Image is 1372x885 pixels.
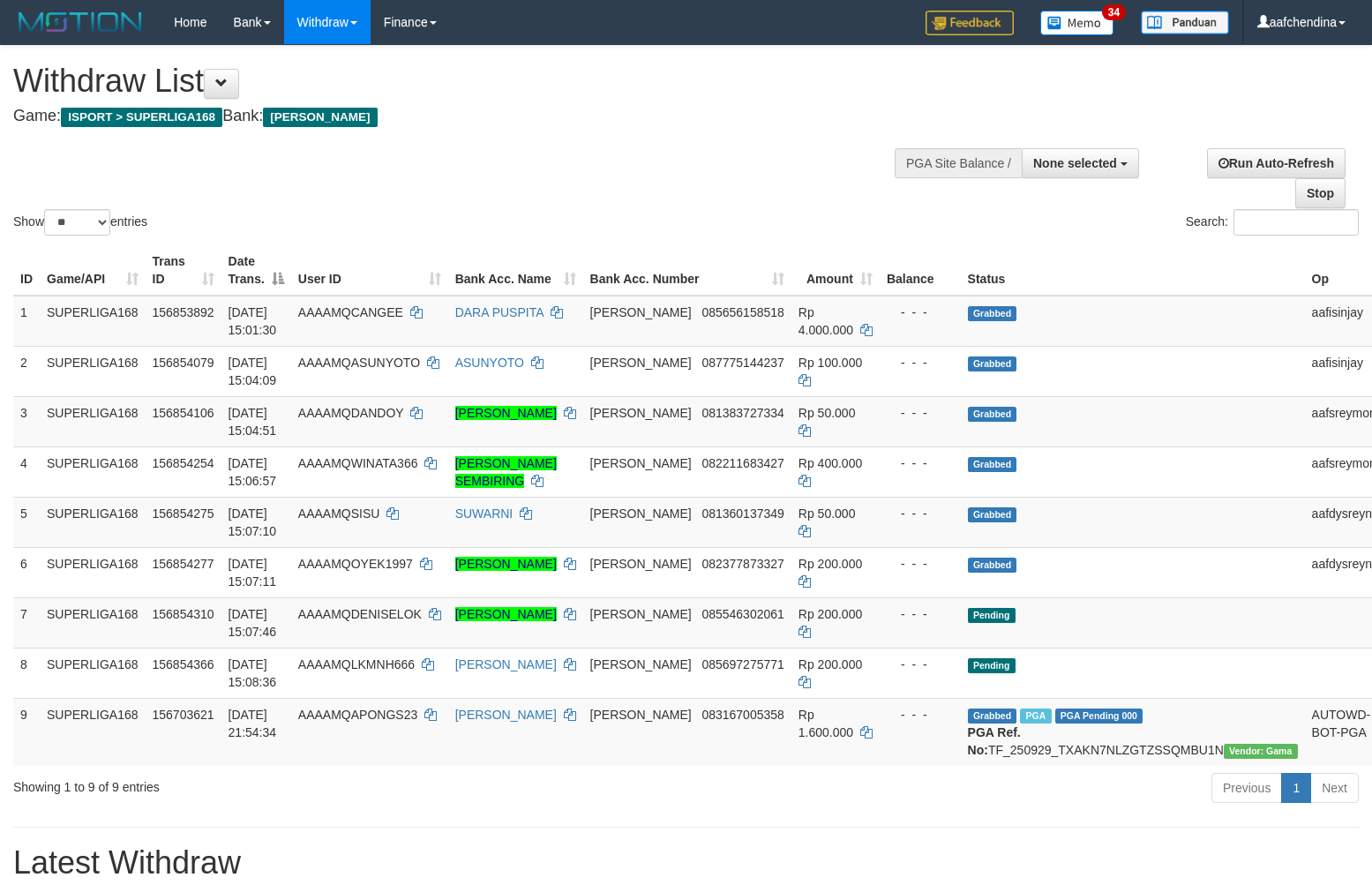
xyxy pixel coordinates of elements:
[40,648,146,698] td: SUPERLIGA168
[798,356,862,370] span: Rp 100.000
[887,454,954,472] div: - - -
[1186,209,1359,236] label: Search:
[798,305,853,337] span: Rp 4.000.000
[880,245,961,296] th: Balance
[968,608,1016,623] span: Pending
[887,706,954,724] div: - - -
[968,558,1017,573] span: Grabbed
[298,456,418,470] span: AAAAMQWINATA366
[887,555,954,573] div: - - -
[153,557,214,571] span: 156854277
[968,658,1016,673] span: Pending
[13,648,40,698] td: 8
[1295,178,1346,208] a: Stop
[44,209,110,236] select: Showentries
[13,346,40,396] td: 2
[13,597,40,648] td: 7
[590,557,692,571] span: [PERSON_NAME]
[887,404,954,422] div: - - -
[968,457,1017,472] span: Grabbed
[1055,709,1143,724] span: PGA Pending
[298,406,404,420] span: AAAAMQDANDOY
[455,356,524,370] a: ASUNYOTO
[887,505,954,522] div: - - -
[153,506,214,521] span: 156854275
[961,245,1305,296] th: Status
[229,506,277,538] span: [DATE] 15:07:10
[1211,773,1282,803] a: Previous
[229,607,277,639] span: [DATE] 15:07:46
[40,396,146,446] td: SUPERLIGA168
[13,64,897,99] h1: Withdraw List
[298,305,403,319] span: AAAAMQCANGEE
[13,547,40,597] td: 6
[590,708,692,722] span: [PERSON_NAME]
[229,456,277,488] span: [DATE] 15:06:57
[590,456,692,470] span: [PERSON_NAME]
[887,354,954,371] div: - - -
[701,657,783,671] span: Copy 085697275771 to clipboard
[455,607,557,621] a: [PERSON_NAME]
[229,708,277,739] span: [DATE] 21:54:34
[40,296,146,347] td: SUPERLIGA168
[968,507,1017,522] span: Grabbed
[40,597,146,648] td: SUPERLIGA168
[590,356,692,370] span: [PERSON_NAME]
[968,725,1021,757] b: PGA Ref. No:
[798,456,862,470] span: Rp 400.000
[798,607,862,621] span: Rp 200.000
[448,245,583,296] th: Bank Acc. Name: activate to sort column ascending
[455,406,557,420] a: [PERSON_NAME]
[153,356,214,370] span: 156854079
[701,456,783,470] span: Copy 082211683427 to clipboard
[455,708,557,722] a: [PERSON_NAME]
[229,406,277,438] span: [DATE] 15:04:51
[455,657,557,671] a: [PERSON_NAME]
[455,506,514,521] a: SUWARNI
[590,506,692,521] span: [PERSON_NAME]
[1022,148,1139,178] button: None selected
[583,245,791,296] th: Bank Acc. Number: activate to sort column ascending
[153,657,214,671] span: 156854366
[1310,773,1359,803] a: Next
[229,557,277,589] span: [DATE] 15:07:11
[40,245,146,296] th: Game/API: activate to sort column ascending
[298,506,380,521] span: AAAAMQSISU
[40,547,146,597] td: SUPERLIGA168
[701,607,783,621] span: Copy 085546302061 to clipboard
[153,708,214,722] span: 156703621
[40,698,146,766] td: SUPERLIGA168
[221,245,291,296] th: Date Trans.: activate to sort column descending
[13,296,40,347] td: 1
[1141,11,1229,34] img: panduan.png
[13,108,897,125] h4: Game: Bank:
[229,356,277,387] span: [DATE] 15:04:09
[798,557,862,571] span: Rp 200.000
[701,305,783,319] span: Copy 085656158518 to clipboard
[590,607,692,621] span: [PERSON_NAME]
[455,557,557,571] a: [PERSON_NAME]
[263,108,377,127] span: [PERSON_NAME]
[701,557,783,571] span: Copy 082377873327 to clipboard
[13,771,559,796] div: Showing 1 to 9 of 9 entries
[229,305,277,337] span: [DATE] 15:01:30
[961,698,1305,766] td: TF_250929_TXAKN7NLZGTZSSQMBU1N
[701,708,783,722] span: Copy 083167005358 to clipboard
[701,406,783,420] span: Copy 081383727334 to clipboard
[455,305,544,319] a: DARA PUSPITA
[40,446,146,497] td: SUPERLIGA168
[61,108,222,127] span: ISPORT > SUPERLIGA168
[13,845,1359,881] h1: Latest Withdraw
[798,406,856,420] span: Rp 50.000
[1281,773,1311,803] a: 1
[701,506,783,521] span: Copy 081360137349 to clipboard
[1207,148,1346,178] a: Run Auto-Refresh
[13,698,40,766] td: 9
[153,456,214,470] span: 156854254
[13,497,40,547] td: 5
[13,396,40,446] td: 3
[13,209,147,236] label: Show entries
[798,657,862,671] span: Rp 200.000
[455,456,557,488] a: [PERSON_NAME] SEMBIRING
[701,356,783,370] span: Copy 087775144237 to clipboard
